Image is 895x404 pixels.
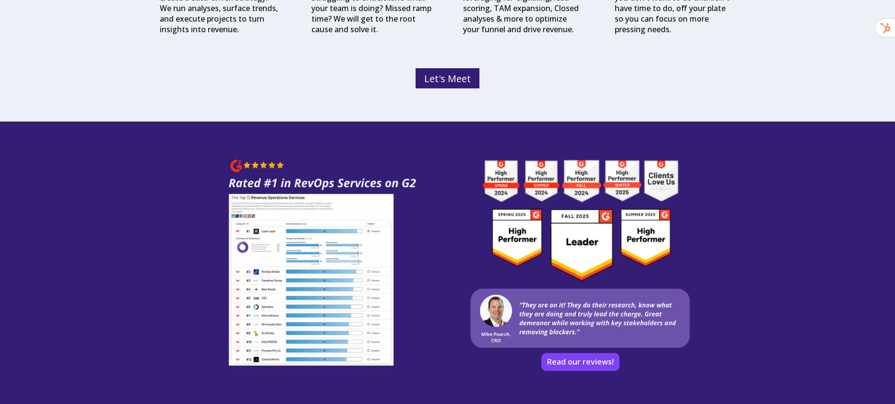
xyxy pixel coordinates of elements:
img: G2 Reviews - Mike Poarch CRO Testimonial for Lean Layer [468,286,692,350]
img: g2 badges website [468,158,692,283]
a: Read our reviews! [545,355,616,369]
a: Let's Meet [416,69,479,88]
img: Lean Layer Ranked Number 1 in RevOps Services on G2 [213,151,437,375]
